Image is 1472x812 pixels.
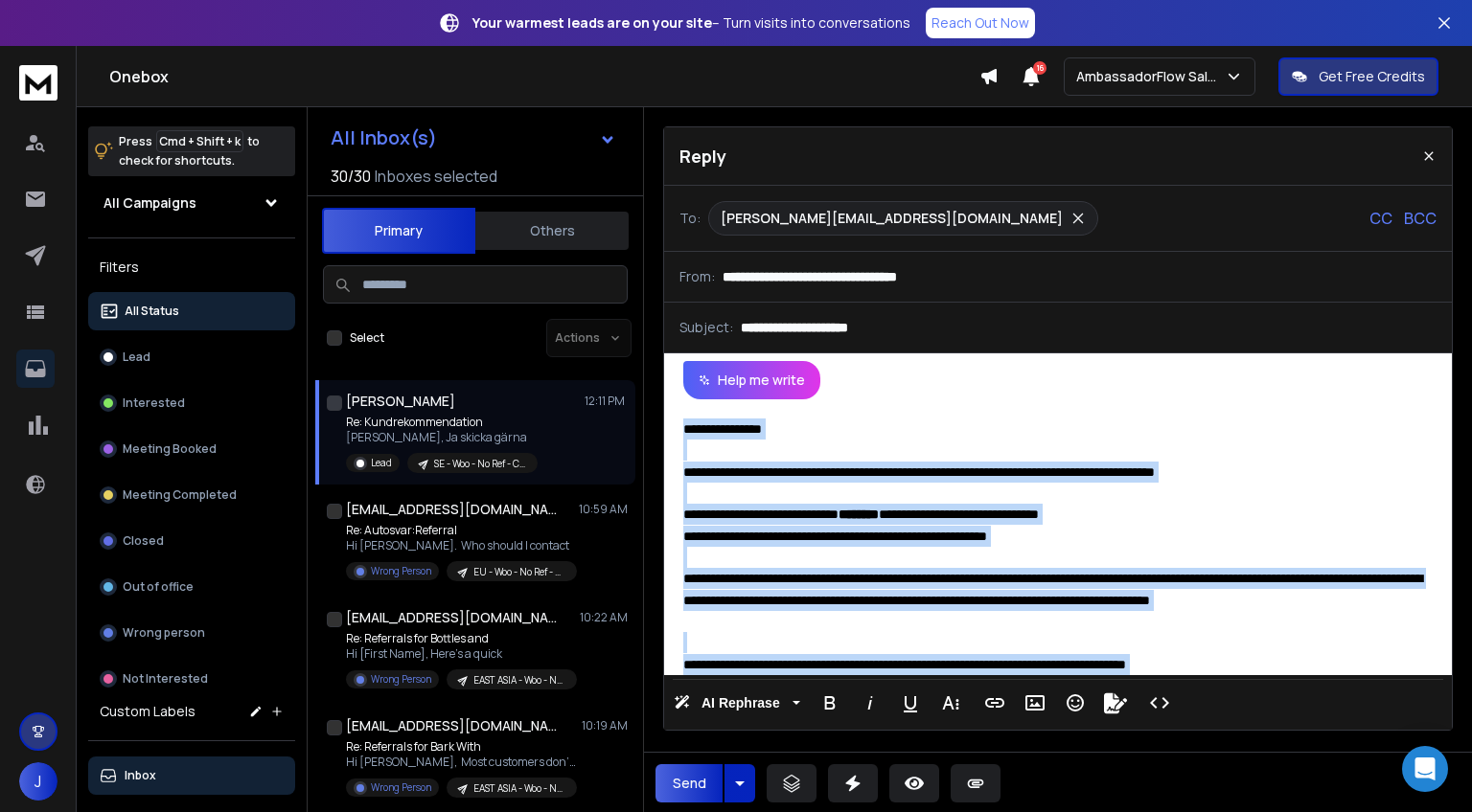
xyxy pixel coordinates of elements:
[331,128,437,147] h1: All Inbox(s)
[88,254,295,281] h3: Filters
[88,756,295,795] button: Inbox
[19,762,57,801] button: J
[88,614,295,652] button: Wrong person
[123,625,205,641] p: Wrong person
[472,13,910,33] p: – Turn visits into conversations
[679,318,733,337] p: Subject:
[346,716,557,735] h1: [EMAIL_ADDRESS][DOMAIN_NAME]
[119,132,260,170] p: Press to check for shortcuts.
[1141,684,1178,722] button: Code View
[88,522,295,560] button: Closed
[322,208,475,254] button: Primary
[103,193,196,213] h1: All Campaigns
[371,564,431,578] p: Wrong Person
[100,702,195,721] h3: Custom Labels
[679,143,726,169] p: Reply
[1057,684,1093,722] button: Emoticons
[315,119,632,157] button: All Inbox(s)
[88,660,295,698] button: Not Interested
[683,361,820,399] button: Help me write
[123,533,164,549] p: Closed
[123,671,208,687] p: Not Interested
[472,13,712,32] strong: Your warmest leads are on your site
[679,209,701,228] p: To:
[375,165,497,188] h3: Inboxes selected
[1404,207,1437,230] p: BCC
[473,781,565,796] p: EAST ASIA - Woo - No Ref - CMO + Founders
[473,565,565,579] p: EU - Woo - No Ref - CMO + Founders
[580,610,628,625] p: 10:22 AM
[1278,57,1438,96] button: Get Free Credits
[1033,61,1046,75] span: 16
[346,500,557,519] h1: [EMAIL_ADDRESS][DOMAIN_NAME]
[475,210,629,252] button: Others
[88,476,295,514] button: Meeting Completed
[852,684,888,722] button: Italic (⌘I)
[579,502,628,517] p: 10:59 AM
[123,441,217,457] p: Meeting Booked
[434,457,526,471] p: SE - Woo - No Ref - CMO + Founders
[346,430,538,445] p: [PERSON_NAME], Ja skicka gärna
[346,523,576,538] p: Re: Autosvar:Referral
[88,292,295,330] button: All Status
[473,673,565,688] p: EAST ASIA - Woo - No Ref - CMO + Founders
[346,739,576,755] p: Re: Referrals for Bark With
[123,350,150,365] p: Lead
[88,184,295,222] button: All Campaigns
[123,487,237,503] p: Meeting Completed
[1076,67,1225,86] p: AmbassadorFlow Sales
[926,8,1035,38] a: Reach Out Now
[88,338,295,376] button: Lead
[346,631,576,646] p: Re: Referrals for Bottles and
[892,684,929,722] button: Underline (⌘U)
[125,304,179,319] p: All Status
[346,646,576,662] p: Hi [First Name], Here’s a quick
[655,764,723,802] button: Send
[371,672,431,687] p: Wrong Person
[88,430,295,468] button: Meeting Booked
[1319,67,1425,86] p: Get Free Credits
[350,330,384,346] label: Select
[582,718,628,733] p: 10:19 AM
[19,65,57,101] img: logo
[331,165,371,188] span: 30 / 30
[721,209,1063,228] p: [PERSON_NAME][EMAIL_ADDRESS][DOMAIN_NAME]
[88,384,295,422] button: Interested
[1402,746,1448,792] div: Open Intercom Messenger
[346,392,455,411] h1: [PERSON_NAME]
[346,538,576,553] p: Hi [PERSON_NAME]. Who should I contact
[88,568,295,606] button: Out of office
[109,65,979,88] h1: Onebox
[156,130,243,152] span: Cmd + Shift + k
[123,579,194,595] p: Out of office
[1097,684,1134,722] button: Signature
[585,394,628,409] p: 12:11 PM
[1369,207,1392,230] p: CC
[932,684,969,722] button: More Text
[346,415,538,430] p: Re: Kundrekommendation
[346,755,576,770] p: Hi [PERSON_NAME], Most customers don’t want
[371,780,431,795] p: Wrong Person
[670,684,804,722] button: AI Rephrase
[812,684,848,722] button: Bold (⌘B)
[1017,684,1053,722] button: Insert Image (⌘P)
[123,395,185,411] p: Interested
[698,695,784,711] span: AI Rephrase
[346,608,557,627] h1: [EMAIL_ADDRESS][DOMAIN_NAME]
[125,768,156,783] p: Inbox
[371,456,392,470] p: Lead
[977,684,1013,722] button: Insert Link (⌘K)
[679,267,715,286] p: From:
[931,13,1029,33] p: Reach Out Now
